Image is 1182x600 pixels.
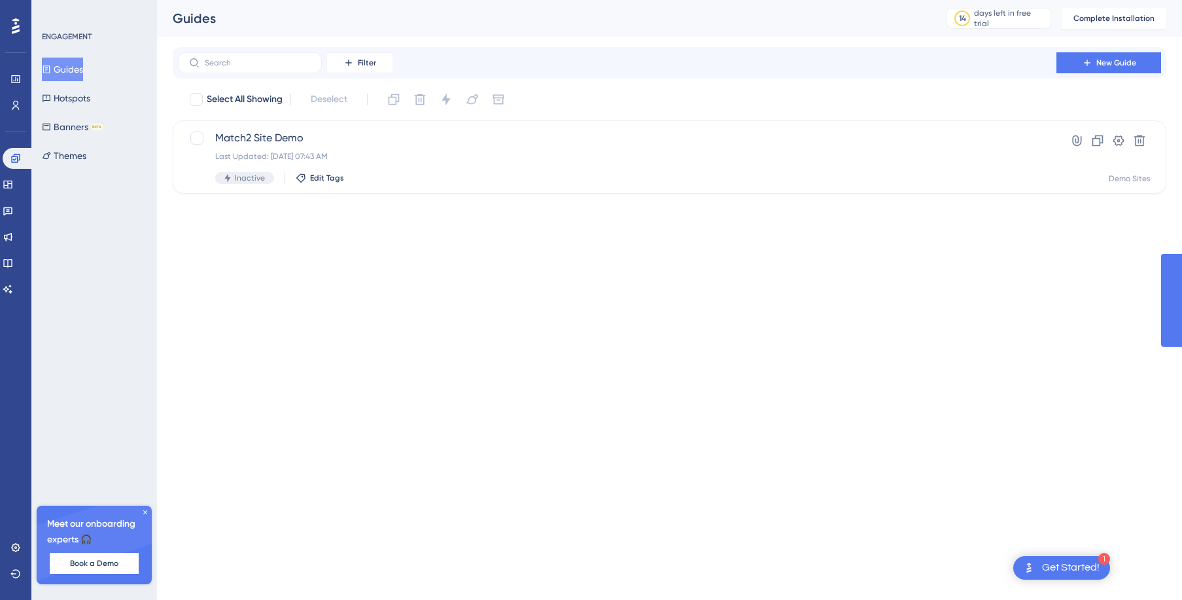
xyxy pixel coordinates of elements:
div: 1 [1098,553,1110,565]
div: Guides [173,9,914,27]
iframe: UserGuiding AI Assistant Launcher [1127,548,1166,588]
span: New Guide [1096,58,1136,68]
span: Complete Installation [1073,13,1155,24]
button: BannersBETA [42,115,103,139]
span: Inactive [235,173,265,183]
div: Last Updated: [DATE] 07:43 AM [215,151,1019,162]
span: Filter [358,58,376,68]
div: Get Started! [1042,561,1100,575]
button: Edit Tags [296,173,344,183]
span: Book a Demo [70,558,118,569]
button: Book a Demo [50,553,139,574]
span: Meet our onboarding experts 🎧 [47,516,141,548]
img: launcher-image-alternative-text [1021,560,1037,576]
div: days left in free trial [974,8,1047,29]
span: Deselect [311,92,347,107]
span: Match2 Site Demo [215,130,1019,146]
button: Hotspots [42,86,90,110]
div: 14 [959,13,966,24]
button: Deselect [299,88,359,111]
span: Select All Showing [207,92,283,107]
button: Themes [42,144,86,168]
button: Complete Installation [1062,8,1166,29]
span: Edit Tags [310,173,344,183]
div: ENGAGEMENT [42,31,92,42]
div: Demo Sites [1109,173,1150,184]
button: New Guide [1056,52,1161,73]
div: Open Get Started! checklist, remaining modules: 1 [1013,556,1110,580]
button: Filter [327,52,392,73]
input: Search [205,58,311,67]
button: Guides [42,58,83,81]
div: BETA [91,124,103,130]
